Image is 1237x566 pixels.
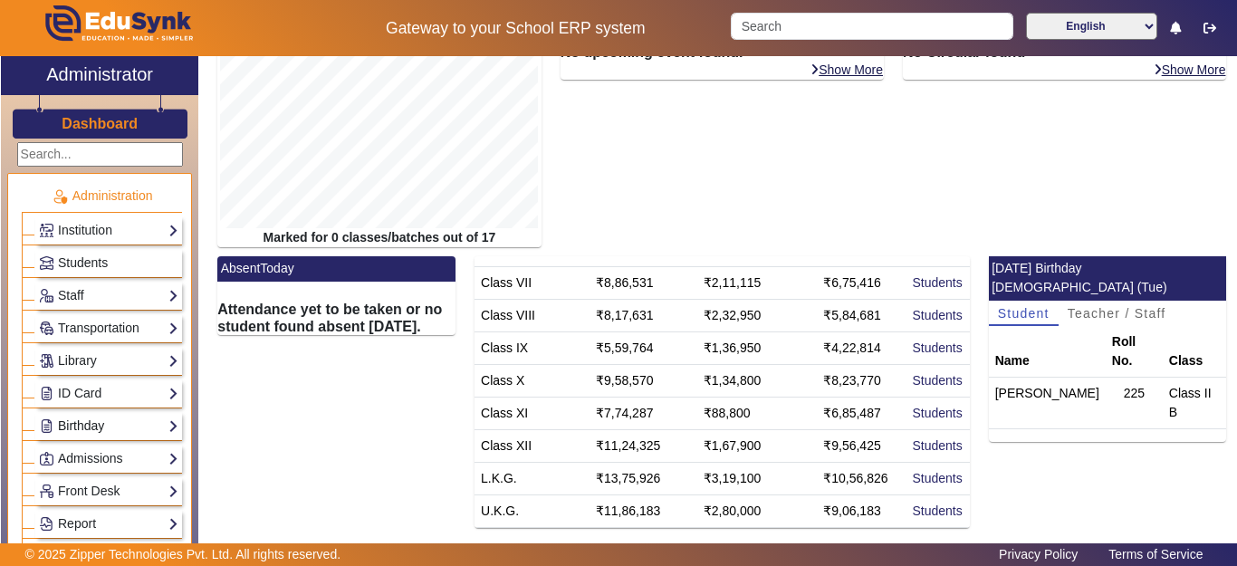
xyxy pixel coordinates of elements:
[817,494,906,527] td: ₹9,06,183
[1,56,198,95] a: Administrator
[817,462,906,494] td: ₹10,56,826
[697,462,817,494] td: ₹3,19,100
[17,142,183,167] input: Search...
[998,307,1050,320] span: Student
[217,301,455,335] h6: Attendance yet to be taken or no student found absent [DATE].
[22,187,182,206] p: Administration
[217,256,455,282] mat-card-header: AbsentToday
[697,266,817,299] td: ₹2,11,115
[25,545,341,564] p: © 2025 Zipper Technologies Pvt. Ltd. All rights reserved.
[817,299,906,331] td: ₹5,84,681
[320,19,713,38] h5: Gateway to your School ERP system
[475,364,590,397] td: Class X
[39,253,178,273] a: Students
[590,299,697,331] td: ₹8,17,631
[912,373,962,388] a: Students
[62,115,138,132] h3: Dashboard
[912,406,962,420] a: Students
[61,114,139,133] a: Dashboard
[46,63,153,85] h2: Administrator
[1106,326,1163,378] th: Roll No.
[217,228,541,247] div: Marked for 0 classes/batches out of 17
[590,494,697,527] td: ₹11,86,183
[590,364,697,397] td: ₹9,58,570
[912,471,962,485] a: Students
[475,397,590,429] td: Class XI
[1153,62,1227,78] a: Show More
[475,494,590,527] td: U.K.G.
[697,494,817,527] td: ₹2,80,000
[810,62,884,78] a: Show More
[697,397,817,429] td: ₹88,800
[912,275,962,290] a: Students
[590,462,697,494] td: ₹13,75,926
[475,429,590,462] td: Class XII
[52,188,68,205] img: Administration.png
[697,331,817,364] td: ₹1,36,950
[989,256,1227,301] mat-card-header: [DATE] Birthday [DEMOGRAPHIC_DATA] (Tue)
[590,429,697,462] td: ₹11,24,325
[40,256,53,270] img: Students.png
[58,255,108,270] span: Students
[817,397,906,429] td: ₹6,85,487
[1099,542,1212,566] a: Terms of Service
[590,266,697,299] td: ₹8,86,531
[590,331,697,364] td: ₹5,59,764
[697,429,817,462] td: ₹1,67,900
[1163,377,1227,428] td: Class II B
[475,266,590,299] td: Class VII
[817,331,906,364] td: ₹4,22,814
[475,331,590,364] td: Class IX
[1106,377,1163,428] td: 225
[817,266,906,299] td: ₹6,75,416
[990,542,1087,566] a: Privacy Policy
[1068,307,1166,320] span: Teacher / Staff
[731,13,1012,40] input: Search
[590,397,697,429] td: ₹7,74,287
[817,429,906,462] td: ₹9,56,425
[1163,326,1227,378] th: Class
[912,308,962,322] a: Students
[475,299,590,331] td: Class VIII
[697,299,817,331] td: ₹2,32,950
[989,326,1106,378] th: Name
[912,438,962,453] a: Students
[912,341,962,355] a: Students
[475,462,590,494] td: L.K.G.
[817,364,906,397] td: ₹8,23,770
[912,504,962,518] a: Students
[912,243,962,257] a: Students
[697,364,817,397] td: ₹1,34,800
[989,377,1106,428] td: [PERSON_NAME]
